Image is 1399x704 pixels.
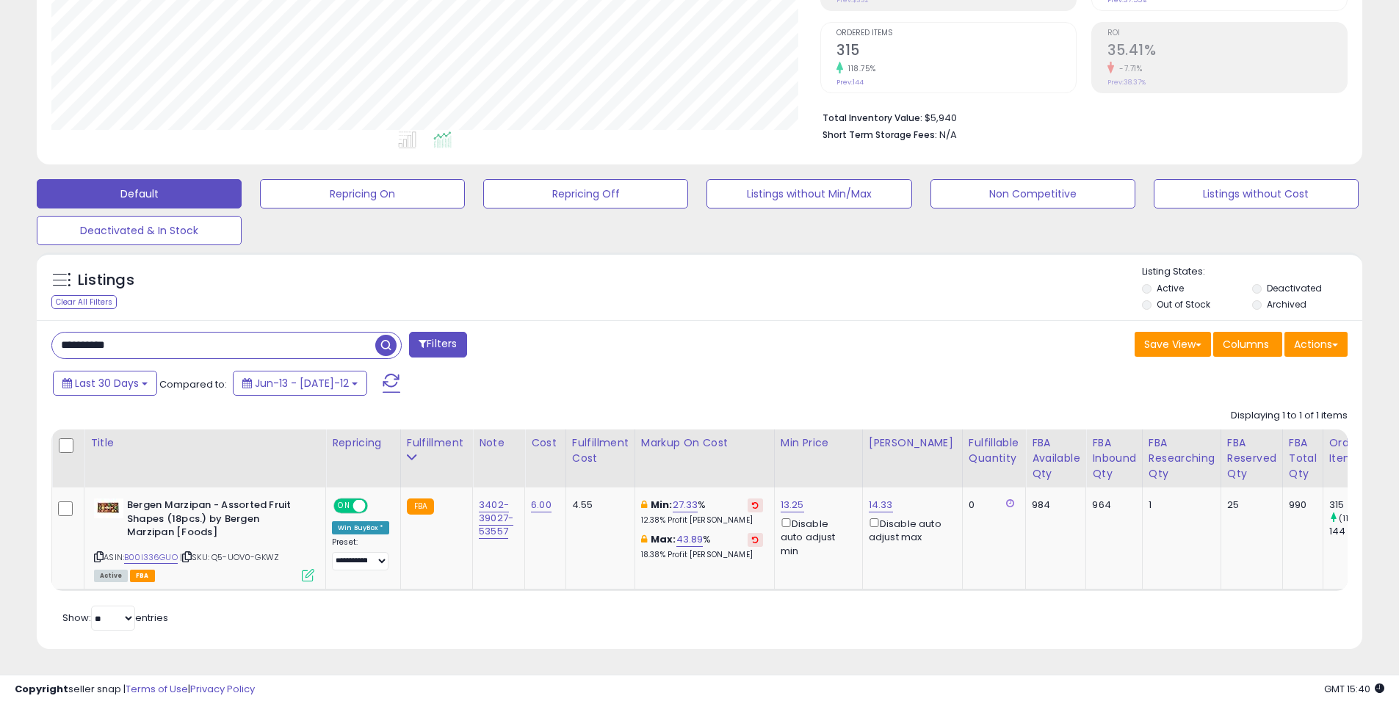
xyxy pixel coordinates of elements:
[823,128,937,141] b: Short Term Storage Fees:
[1107,42,1347,62] h2: 35.41%
[781,498,804,512] a: 13.25
[1142,265,1362,279] p: Listing States:
[335,500,353,512] span: ON
[869,435,956,451] div: [PERSON_NAME]
[531,435,560,451] div: Cost
[15,682,68,696] strong: Copyright
[930,179,1135,208] button: Non Competitive
[572,498,623,512] div: 4.55
[37,216,242,245] button: Deactivated & In Stock
[641,500,647,509] i: This overrides the store level min markup for this listing
[641,534,647,544] i: This overrides the store level max markup for this listing
[641,515,763,526] p: 12.38% Profit [PERSON_NAME]
[1267,298,1306,311] label: Archived
[1114,63,1142,74] small: -7.71%
[75,376,139,391] span: Last 30 Days
[1135,332,1211,357] button: Save View
[1107,29,1347,37] span: ROI
[781,515,851,558] div: Disable auto adjust min
[1154,179,1359,208] button: Listings without Cost
[752,501,759,509] i: Revert to store-level Min Markup
[1223,337,1269,352] span: Columns
[1227,435,1276,482] div: FBA Reserved Qty
[479,435,518,451] div: Note
[94,498,314,580] div: ASIN:
[843,63,876,74] small: 118.75%
[1149,435,1215,482] div: FBA Researching Qty
[1092,498,1131,512] div: 964
[1339,512,1375,524] small: (118.75%)
[180,551,279,563] span: | SKU: Q5-UOV0-GKWZ
[823,108,1337,126] li: $5,940
[641,435,768,451] div: Markup on Cost
[53,371,157,396] button: Last 30 Days
[233,371,367,396] button: Jun-13 - [DATE]-12
[1329,435,1383,466] div: Ordered Items
[676,532,704,547] a: 43.89
[366,500,389,512] span: OFF
[1092,435,1136,482] div: FBA inbound Qty
[651,498,673,512] b: Min:
[939,128,957,142] span: N/A
[969,435,1019,466] div: Fulfillable Quantity
[651,532,676,546] b: Max:
[1289,435,1317,482] div: FBA Total Qty
[1157,282,1184,294] label: Active
[641,550,763,560] p: 18.38% Profit [PERSON_NAME]
[531,498,552,512] a: 6.00
[1157,298,1210,311] label: Out of Stock
[260,179,465,208] button: Repricing On
[78,270,134,291] h5: Listings
[1032,435,1080,482] div: FBA Available Qty
[332,537,389,570] div: Preset:
[969,498,1014,512] div: 0
[1231,409,1348,423] div: Displaying 1 to 1 of 1 items
[332,521,389,534] div: Win BuyBox *
[159,377,227,391] span: Compared to:
[1324,682,1384,696] span: 2025-08-12 15:40 GMT
[641,533,763,560] div: %
[1267,282,1322,294] label: Deactivated
[1227,498,1271,512] div: 25
[62,611,168,625] span: Show: entries
[869,515,951,544] div: Disable auto adjust max
[130,570,155,582] span: FBA
[836,29,1076,37] span: Ordered Items
[1289,498,1312,512] div: 990
[1213,332,1282,357] button: Columns
[15,683,255,697] div: seller snap | |
[51,295,117,309] div: Clear All Filters
[37,179,242,208] button: Default
[407,435,466,451] div: Fulfillment
[94,570,128,582] span: All listings currently available for purchase on Amazon
[124,551,178,564] a: B00I336GUO
[1149,498,1210,512] div: 1
[706,179,911,208] button: Listings without Min/Max
[1329,525,1389,538] div: 144
[823,112,922,124] b: Total Inventory Value:
[1107,78,1146,87] small: Prev: 38.37%
[90,435,319,451] div: Title
[1032,498,1074,512] div: 984
[407,498,434,515] small: FBA
[836,42,1076,62] h2: 315
[635,429,774,487] th: The percentage added to the cost of goods (COGS) that forms the calculator for Min & Max prices.
[1284,332,1348,357] button: Actions
[479,498,513,539] a: 3402-39027-53557
[409,332,466,358] button: Filters
[572,435,629,466] div: Fulfillment Cost
[127,498,306,543] b: Bergen Marzipan - Assorted Fruit Shapes (18pcs.) by Bergen Marzipan [Foods]
[1329,498,1389,512] div: 315
[869,498,893,512] a: 14.33
[673,498,698,512] a: 27.33
[483,179,688,208] button: Repricing Off
[752,536,759,543] i: Revert to store-level Max Markup
[255,376,349,391] span: Jun-13 - [DATE]-12
[332,435,394,451] div: Repricing
[641,498,763,526] div: %
[94,498,123,518] img: 412EOL2S2LL._SL40_.jpg
[190,682,255,696] a: Privacy Policy
[781,435,856,451] div: Min Price
[126,682,188,696] a: Terms of Use
[836,78,864,87] small: Prev: 144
